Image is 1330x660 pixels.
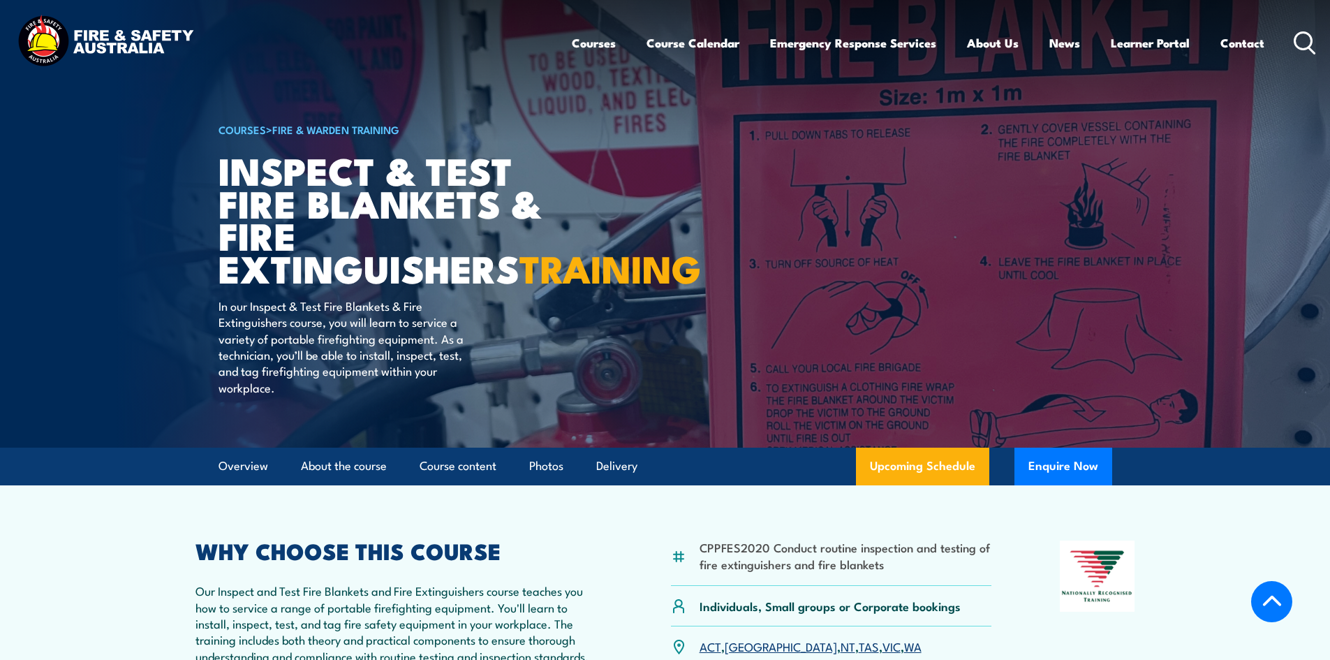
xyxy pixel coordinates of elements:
button: Enquire Now [1014,448,1112,485]
a: VIC [882,638,901,654]
a: Overview [219,448,268,485]
a: ACT [700,638,721,654]
a: Fire & Warden Training [272,122,399,137]
a: News [1049,24,1080,61]
h6: > [219,121,563,138]
strong: TRAINING [519,238,701,296]
a: NT [841,638,855,654]
a: TAS [859,638,879,654]
a: Contact [1220,24,1264,61]
p: In our Inspect & Test Fire Blankets & Fire Extinguishers course, you will learn to service a vari... [219,298,473,395]
p: Individuals, Small groups or Corporate bookings [700,598,961,614]
h1: Inspect & Test Fire Blankets & Fire Extinguishers [219,154,563,284]
a: About Us [967,24,1019,61]
a: Courses [572,24,616,61]
li: CPPFES2020 Conduct routine inspection and testing of fire extinguishers and fire blankets [700,539,992,572]
a: Course content [420,448,496,485]
a: Emergency Response Services [770,24,936,61]
p: , , , , , [700,638,922,654]
a: [GEOGRAPHIC_DATA] [725,638,837,654]
a: COURSES [219,122,266,137]
a: WA [904,638,922,654]
a: Upcoming Schedule [856,448,989,485]
a: Photos [529,448,563,485]
img: Nationally Recognised Training logo. [1060,541,1135,612]
h2: WHY CHOOSE THIS COURSE [195,541,603,560]
a: Learner Portal [1111,24,1190,61]
a: About the course [301,448,387,485]
a: Delivery [596,448,637,485]
a: Course Calendar [646,24,739,61]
